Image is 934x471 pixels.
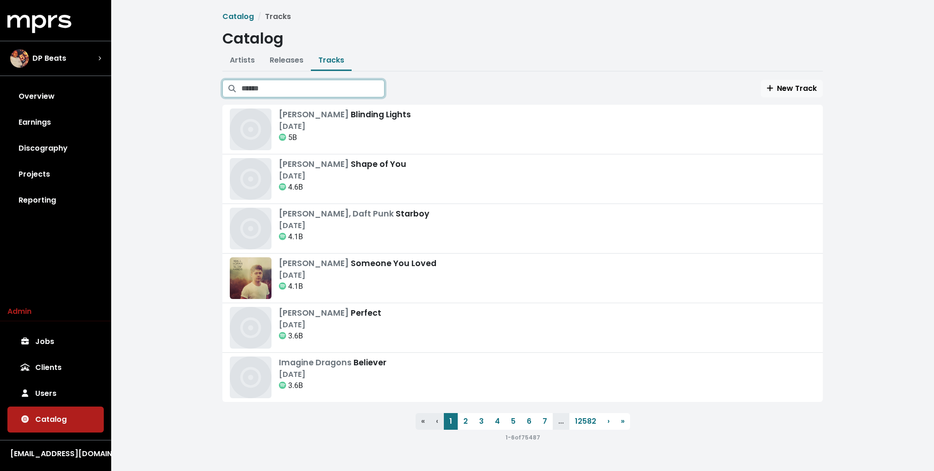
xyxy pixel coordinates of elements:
div: 3.6B [279,331,381,342]
a: Album art for this track[PERSON_NAME] Someone You Loved[DATE] 4.1B [222,254,823,303]
div: Shape of You [279,158,406,170]
a: Clients [7,355,104,381]
a: 1 [444,413,458,430]
a: Artists [230,55,255,65]
a: Jobs [7,329,104,355]
a: Earnings [7,109,104,135]
a: Album art for this trackImagine Dragons Believer[DATE] 3.6B [222,353,823,402]
a: 7 [537,413,553,430]
div: Blinding Lights [279,108,411,121]
span: [PERSON_NAME] [279,258,351,269]
a: 6 [521,413,537,430]
a: mprs logo [7,18,71,29]
a: Album art for this track[PERSON_NAME] Perfect[DATE] 3.6B [222,303,823,353]
button: [EMAIL_ADDRESS][DOMAIN_NAME] [7,448,104,460]
button: New Track [761,80,823,97]
input: Search tracks [241,80,385,97]
div: [DATE] [279,220,429,231]
div: [DATE] [279,270,436,281]
a: Projects [7,161,104,187]
span: DP Beats [32,53,66,64]
h1: Catalog [222,30,823,47]
div: 4.6B [279,182,406,193]
a: Overview [7,83,104,109]
a: Releases [270,55,303,65]
img: Album art for this track [230,356,271,398]
li: Tracks [254,11,291,22]
a: Album art for this track[PERSON_NAME] Shape of You[DATE] 4.6B [222,154,823,204]
div: [DATE] [279,369,386,380]
span: [PERSON_NAME] [279,307,351,318]
span: » [621,416,625,426]
div: Believer [279,356,386,369]
a: 4 [489,413,505,430]
span: [PERSON_NAME] [279,159,351,170]
div: [DATE] [279,121,411,132]
span: Imagine Dragons [279,357,353,368]
div: 5B [279,132,411,143]
a: Album art for this track[PERSON_NAME], Daft Punk Starboy[DATE] 4.1B [222,204,823,254]
div: Starboy [279,208,429,220]
a: 5 [505,413,521,430]
a: Tracks [318,55,344,65]
div: 4.1B [279,231,429,242]
img: Album art for this track [230,158,271,200]
a: Reporting [7,187,104,213]
nav: breadcrumb [222,11,823,22]
span: [PERSON_NAME] [279,109,351,120]
img: Album art for this track [230,307,271,349]
div: [DATE] [279,319,381,331]
a: 12582 [569,413,602,430]
a: 3 [473,413,489,430]
img: Album art for this track [230,257,271,299]
div: 4.1B [279,281,436,292]
div: Someone You Loved [279,257,436,269]
small: 1 - 6 of 75487 [505,433,540,441]
span: › [607,416,610,426]
a: Album art for this track[PERSON_NAME] Blinding Lights[DATE] 5B [222,105,823,154]
img: Album art for this track [230,208,271,249]
div: [DATE] [279,171,406,182]
div: Perfect [279,307,381,319]
a: Users [7,381,104,407]
img: Album art for this track [230,108,271,150]
a: Catalog [222,11,254,22]
span: New Track [767,83,817,94]
a: 2 [458,413,473,430]
div: [EMAIL_ADDRESS][DOMAIN_NAME] [10,448,101,459]
span: [PERSON_NAME], Daft Punk [279,208,396,219]
div: 3.6B [279,380,386,391]
img: The selected account / producer [10,49,29,68]
a: Discography [7,135,104,161]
